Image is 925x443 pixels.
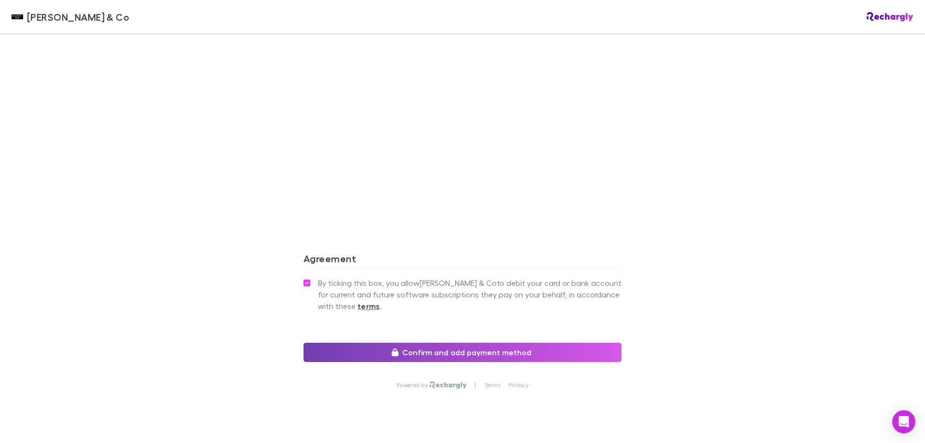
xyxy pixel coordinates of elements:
[867,12,913,22] img: Rechargly Logo
[12,11,23,23] img: Shaddock & Co's Logo
[484,381,501,389] a: Terms
[396,381,430,389] p: Powered by
[508,381,529,389] a: Privacy
[304,343,621,362] button: Confirm and add payment method
[27,10,129,24] span: [PERSON_NAME] & Co
[475,381,476,389] p: |
[318,277,621,312] span: By ticking this box, you allow [PERSON_NAME] & Co to debit your card or bank account for current ...
[357,301,380,311] strong: terms
[304,253,621,268] h3: Agreement
[892,410,915,433] div: Open Intercom Messenger
[430,381,467,389] img: Rechargly Logo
